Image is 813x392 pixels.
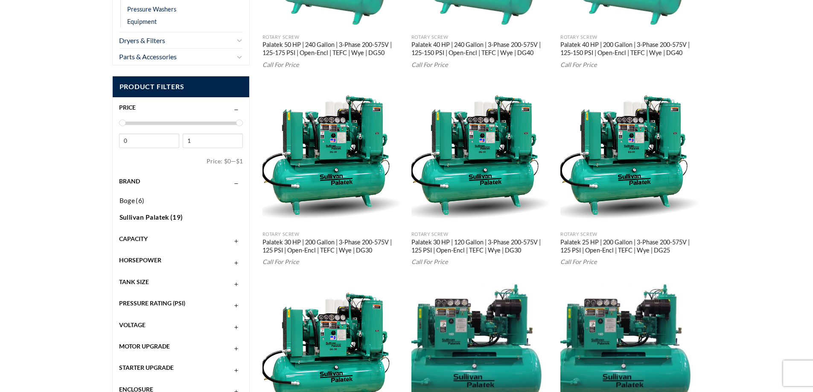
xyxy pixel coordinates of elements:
img: Palatek 30 HP | 200 Gallon | 3-Phase 200-575V | 125 PSI | Open-Encl | TEFC | Wye | DG30 [262,86,403,227]
a: Equipment [127,15,157,28]
a: Palatek 40 HP | 200 Gallon | 3-Phase 200-575V | 125-150 PSI | Open-Encl | TEFC | Wye | DG40 [560,41,701,58]
a: Parts & Accessories [119,49,234,65]
em: Call For Price [262,258,299,265]
span: Tank Size [119,278,149,285]
span: Brand [119,177,140,185]
span: (6) [135,196,144,206]
p: Rotary Screw [560,232,701,237]
a: Palatek 30 HP | 200 Gallon | 3-Phase 200-575V | 125 PSI | Open-Encl | TEFC | Wye | DG30 [262,238,403,256]
em: Call For Price [411,61,448,68]
span: Price [119,104,136,111]
input: Max price [183,134,243,148]
span: Boge [119,197,135,204]
a: Palatek 50 HP | 240 Gallon | 3-Phase 200-575V | 125-175 PSI | Open-Encl | TEFC | Wye | DG50 [262,41,403,58]
p: Rotary Screw [262,232,403,237]
input: Min price [119,134,179,148]
button: Toggle [236,52,243,62]
span: Product Filters [113,76,250,97]
span: Sullivan Palatek [119,213,169,221]
p: Rotary Screw [560,35,701,40]
em: Call For Price [411,258,448,265]
span: — [231,157,236,165]
button: Sullivan Palatek(19) [119,209,184,226]
em: Call For Price [262,61,299,68]
img: Palatek 25 HP | 200 Gallon | 3-Phase 200-575V | 125 PSI | Open-Encl | TEFC | Wye | DG25 [560,86,701,227]
span: Motor Upgrade [119,343,170,350]
span: Starter Upgrade [119,364,174,371]
span: $1 [236,157,243,165]
span: Price: [207,154,224,168]
a: Palatek 40 HP | 240 Gallon | 3-Phase 200-575V | 125-150 PSI | Open-Encl | TEFC | Wye | DG40 [411,41,552,58]
img: Palatek 30 HP | 120 Gallon | 3-Phase 200-575V | 125 PSI | Open-Encl | TEFC | Wye | DG30 [411,86,552,227]
a: Palatek 25 HP | 200 Gallon | 3-Phase 200-575V | 125 PSI | Open-Encl | TEFC | Wye | DG25 [560,238,701,256]
p: Rotary Screw [262,35,403,40]
span: Horsepower [119,256,161,264]
em: Call For Price [560,258,597,265]
button: Boge(6) [119,192,145,209]
span: Voltage [119,321,146,328]
p: Rotary Screw [411,232,552,237]
a: Pressure Washers [127,3,176,15]
span: (19) [169,213,183,222]
em: Call For Price [560,61,597,68]
span: Capacity [119,235,148,242]
span: $0 [224,157,231,165]
p: Rotary Screw [411,35,552,40]
a: Dryers & Filters [119,32,234,49]
a: Palatek 30 HP | 120 Gallon | 3-Phase 200-575V | 125 PSI | Open-Encl | TEFC | Wye | DG30 [411,238,552,256]
button: Toggle [236,35,243,45]
span: Pressure Rating (PSI) [119,299,185,307]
